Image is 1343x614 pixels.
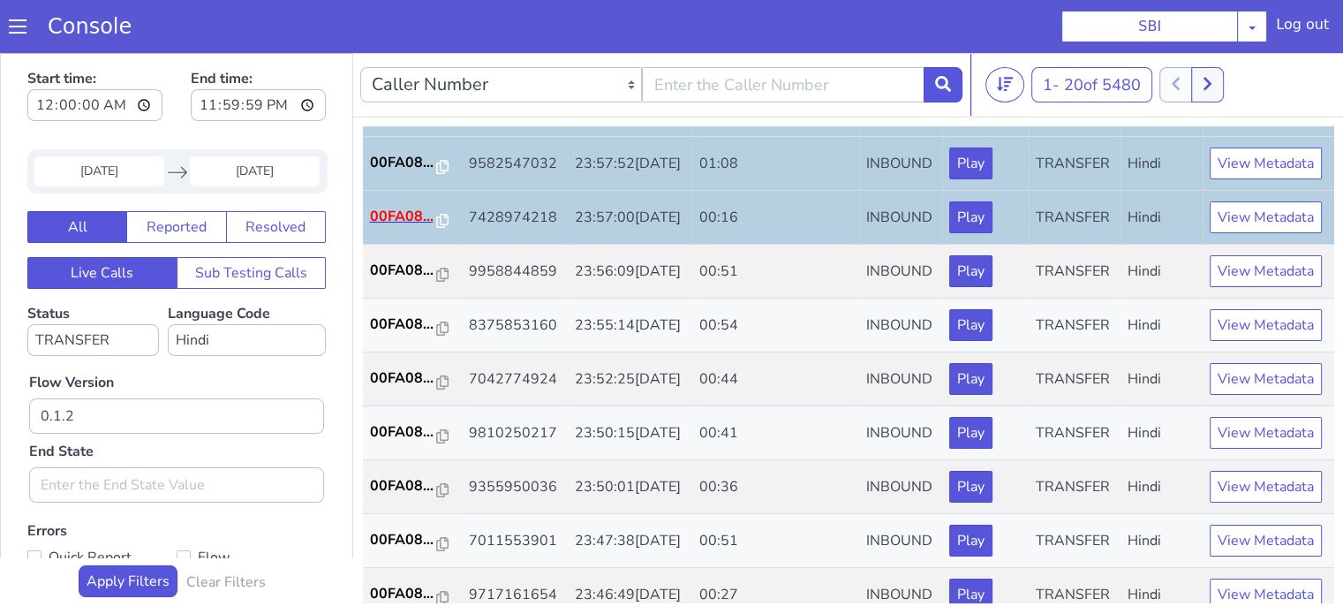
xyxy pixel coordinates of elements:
td: 00:27 [692,515,859,569]
button: View Metadata [1210,472,1322,504]
td: INBOUND [859,515,942,569]
td: INBOUND [859,138,942,192]
label: Flow Version [29,319,114,340]
td: 7428974218 [462,138,568,192]
td: 00:36 [692,407,859,461]
td: INBOUND [859,353,942,407]
button: Play [949,202,992,234]
button: View Metadata [1210,95,1322,126]
label: Language Code [168,251,326,303]
td: Hindi [1120,407,1203,461]
td: INBOUND [859,84,942,138]
p: 00FA08... [370,261,437,282]
button: View Metadata [1210,526,1322,557]
p: 00FA08... [370,99,437,120]
button: Reported [126,158,226,190]
td: INBOUND [859,299,942,353]
td: 00:51 [692,461,859,515]
button: All [27,158,127,190]
button: SBI [1061,11,1238,42]
button: View Metadata [1210,148,1322,180]
button: View Metadata [1210,202,1322,234]
p: 00FA08... [370,530,437,551]
button: 1- 20of 5480 [1031,14,1152,49]
td: Hindi [1120,84,1203,138]
button: Play [949,256,992,288]
input: Enter the Caller Number [642,14,924,49]
a: Console [26,14,153,39]
h6: Clear Filters [186,521,266,538]
td: Hindi [1120,353,1203,407]
td: 01:08 [692,84,859,138]
td: 00:16 [692,138,859,192]
button: View Metadata [1210,418,1322,450]
a: 00FA08... [370,153,455,174]
td: TRANSFER [1029,246,1120,299]
button: Apply Filters [79,512,177,544]
button: Play [949,526,992,557]
label: Status [27,251,159,303]
p: 00FA08... [370,315,437,336]
td: 9958844859 [462,192,568,246]
td: INBOUND [859,461,942,515]
button: View Metadata [1210,256,1322,288]
button: Sub Testing Calls [177,204,327,236]
td: 7011553901 [462,461,568,515]
label: End time: [191,10,326,73]
td: TRANSFER [1029,84,1120,138]
p: 00FA08... [370,368,437,390]
td: 9582547032 [462,84,568,138]
a: 00FA08... [370,476,455,497]
input: End Date [190,103,320,133]
input: Start Date [34,103,164,133]
td: INBOUND [859,246,942,299]
div: Log out [1276,14,1329,42]
td: TRANSFER [1029,192,1120,246]
td: 23:47:38[DATE] [568,461,692,515]
td: 8375853160 [462,246,568,299]
td: Hindi [1120,138,1203,192]
td: 23:57:00[DATE] [568,138,692,192]
td: TRANSFER [1029,299,1120,353]
td: 23:50:01[DATE] [568,407,692,461]
button: Play [949,148,992,180]
label: End State [29,388,94,409]
label: Start time: [27,10,162,73]
p: 00FA08... [370,422,437,443]
td: TRANSFER [1029,461,1120,515]
td: INBOUND [859,192,942,246]
a: 00FA08... [370,207,455,228]
td: TRANSFER [1029,353,1120,407]
p: 00FA08... [370,476,437,497]
label: Flow [177,492,326,517]
td: 00:51 [692,192,859,246]
td: 23:56:09[DATE] [568,192,692,246]
td: 7042774924 [462,299,568,353]
a: 00FA08... [370,261,455,282]
td: Hindi [1120,299,1203,353]
td: 23:57:52[DATE] [568,84,692,138]
td: TRANSFER [1029,138,1120,192]
td: 23:55:14[DATE] [568,246,692,299]
select: Status [27,271,159,303]
td: 9810250217 [462,353,568,407]
p: 00FA08... [370,153,437,174]
td: 23:52:25[DATE] [568,299,692,353]
input: Enter the Flow Version ID [29,345,324,381]
td: 00:54 [692,246,859,299]
a: 00FA08... [370,368,455,390]
td: Hindi [1120,461,1203,515]
td: 00:44 [692,299,859,353]
input: Start time: [27,36,162,68]
select: Language Code [168,271,326,303]
button: View Metadata [1210,364,1322,396]
button: Play [949,364,992,396]
td: Hindi [1120,246,1203,299]
button: Resolved [226,158,326,190]
td: 9717161654 [462,515,568,569]
td: 23:50:15[DATE] [568,353,692,407]
td: TRANSFER [1029,407,1120,461]
button: Play [949,472,992,504]
input: Enter the End State Value [29,414,324,450]
label: Quick Report [27,492,177,517]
